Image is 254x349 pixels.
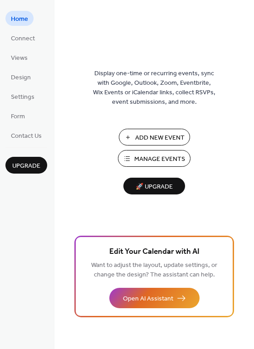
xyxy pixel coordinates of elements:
[91,259,217,281] span: Want to adjust the layout, update settings, or change the design? The assistant can help.
[109,288,200,308] button: Open AI Assistant
[11,92,34,102] span: Settings
[5,157,47,174] button: Upgrade
[135,133,185,143] span: Add New Event
[5,11,34,26] a: Home
[12,161,40,171] span: Upgrade
[5,89,40,104] a: Settings
[5,30,40,45] a: Connect
[11,112,25,121] span: Form
[5,108,30,123] a: Form
[11,53,28,63] span: Views
[123,178,185,194] button: 🚀 Upgrade
[11,34,35,44] span: Connect
[11,131,42,141] span: Contact Us
[123,294,173,304] span: Open AI Assistant
[134,155,185,164] span: Manage Events
[11,73,31,82] span: Design
[5,128,47,143] a: Contact Us
[11,15,28,24] span: Home
[118,150,190,167] button: Manage Events
[119,129,190,145] button: Add New Event
[109,246,200,258] span: Edit Your Calendar with AI
[93,69,215,107] span: Display one-time or recurring events, sync with Google, Outlook, Zoom, Eventbrite, Wix Events or ...
[129,181,180,193] span: 🚀 Upgrade
[5,69,36,84] a: Design
[5,50,33,65] a: Views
